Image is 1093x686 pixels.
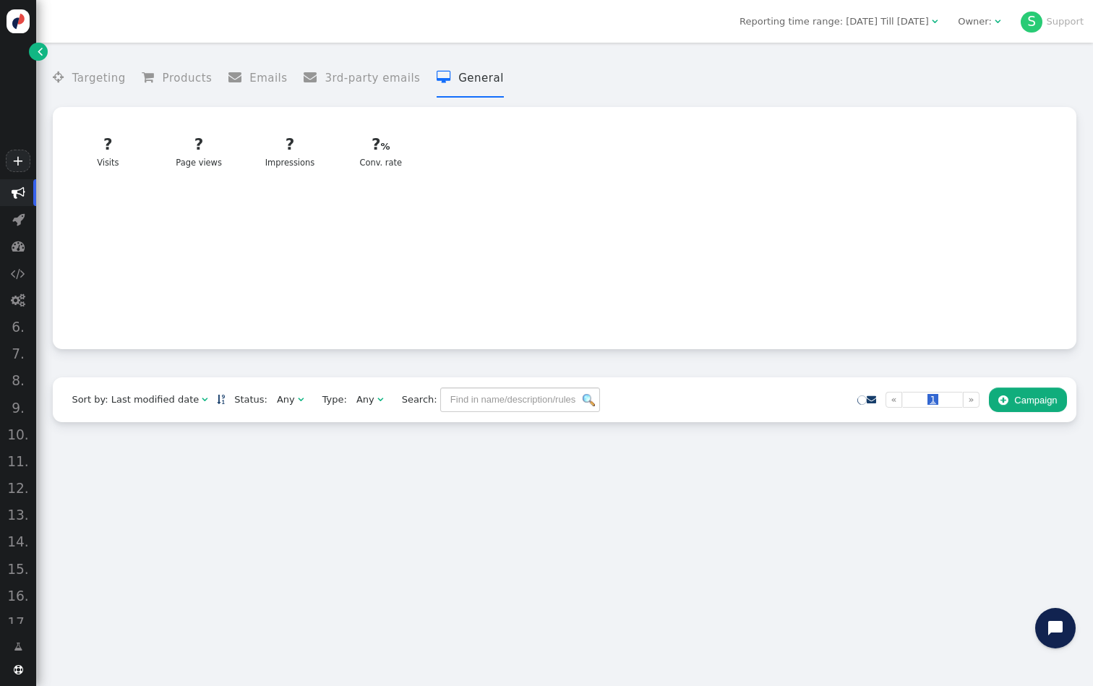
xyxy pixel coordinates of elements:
span:  [11,293,25,307]
span:  [142,71,162,84]
div: ? [166,133,232,157]
span:  [437,71,458,84]
span:  [304,71,325,84]
div: ? [348,133,414,157]
div: Sort by: Last modified date [72,393,199,407]
span: 1 [927,394,938,405]
span:  [998,395,1008,406]
span:  [202,395,207,404]
div: Conv. rate [348,133,414,169]
span:  [53,71,72,84]
span: Reporting time range: [DATE] Till [DATE] [740,16,929,27]
span:  [14,665,23,674]
span:  [298,395,304,404]
div: Page views [166,133,232,169]
div: Visits [75,133,142,169]
a:  [867,394,876,405]
a:  [29,43,47,61]
span:  [11,267,25,280]
a:  [4,635,32,659]
div: S [1021,12,1042,33]
a: SSupport [1021,16,1084,27]
span:  [995,17,1000,26]
a: + [6,150,30,172]
a: ?Page views [158,125,240,178]
span: Search: [393,394,437,405]
li: 3rd-party emails [304,59,420,98]
a:  [217,394,225,405]
button: Campaign [989,387,1067,412]
a: ?Impressions [249,125,331,178]
span: Status: [225,393,267,407]
div: Owner: [958,14,992,29]
div: ? [257,133,323,157]
span:  [867,395,876,404]
li: Products [142,59,212,98]
span:  [377,395,383,404]
a: ?Visits [67,125,149,178]
li: Emails [228,59,288,98]
span:  [38,44,43,59]
span:  [14,640,22,654]
div: Any [277,393,295,407]
a: « [886,392,902,408]
img: logo-icon.svg [7,9,30,33]
div: Impressions [257,133,323,169]
input: Find in name/description/rules [440,387,600,412]
div: Any [356,393,374,407]
span:  [12,186,25,200]
li: General [437,59,504,98]
img: icon_search.png [583,394,595,406]
span:  [932,17,938,26]
span:  [12,213,25,226]
span:  [228,71,249,84]
span: Sorted in descending order [217,395,225,404]
li: Targeting [53,59,125,98]
span:  [12,239,25,253]
div: ? [75,133,142,157]
span: Type: [313,393,347,407]
a: ?Conv. rate [340,125,422,178]
a: » [963,392,980,408]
